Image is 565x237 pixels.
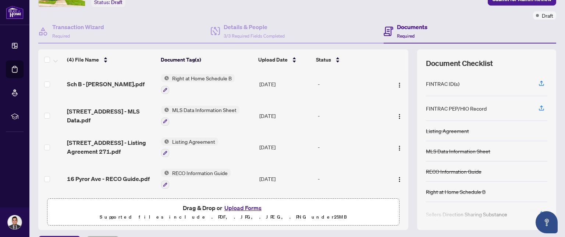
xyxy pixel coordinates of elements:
[161,137,218,157] button: Status IconListing Agreement
[318,175,385,183] div: -
[255,49,313,70] th: Upload Date
[64,49,158,70] th: (4) File Name
[67,107,155,125] span: [STREET_ADDRESS] - MLS Data.pdf
[394,78,405,90] button: Logo
[224,22,285,31] h4: Details & People
[397,177,402,182] img: Logo
[542,11,553,20] span: Draft
[161,106,239,126] button: Status IconMLS Data Information Sheet
[256,100,315,132] td: [DATE]
[313,49,385,70] th: Status
[161,74,235,94] button: Status IconRight at Home Schedule B
[161,169,169,177] img: Status Icon
[161,106,169,114] img: Status Icon
[394,173,405,185] button: Logo
[161,74,169,82] img: Status Icon
[318,143,385,151] div: -
[256,68,315,100] td: [DATE]
[426,127,469,135] div: Listing Agreement
[318,112,385,120] div: -
[426,80,459,88] div: FINTRAC ID(s)
[169,106,239,114] span: MLS Data Information Sheet
[67,80,145,88] span: Sch B - [PERSON_NAME].pdf
[224,33,285,39] span: 3/3 Required Fields Completed
[52,213,395,222] p: Supported files include .PDF, .JPG, .JPEG, .PNG under 25 MB
[394,141,405,153] button: Logo
[8,215,22,229] img: Profile Icon
[47,199,399,226] span: Drag & Drop orUpload FormsSupported files include .PDF, .JPG, .JPEG, .PNG under25MB
[222,203,264,213] button: Upload Forms
[316,56,331,64] span: Status
[67,56,99,64] span: (4) File Name
[52,33,70,39] span: Required
[183,203,264,213] span: Drag & Drop or
[397,145,402,151] img: Logo
[169,137,218,146] span: Listing Agreement
[397,33,415,39] span: Required
[318,80,385,88] div: -
[397,82,402,88] img: Logo
[161,169,231,189] button: Status IconRECO Information Guide
[67,174,150,183] span: 16 Pyror Ave - RECO Guide.pdf
[536,211,558,233] button: Open asap
[169,169,231,177] span: RECO Information Guide
[426,58,493,69] span: Document Checklist
[397,22,427,31] h4: Documents
[6,6,24,19] img: logo
[158,49,255,70] th: Document Tag(s)
[397,114,402,119] img: Logo
[426,167,482,175] div: RECO Information Guide
[426,147,490,155] div: MLS Data Information Sheet
[161,137,169,146] img: Status Icon
[256,132,315,163] td: [DATE]
[52,22,104,31] h4: Transaction Wizard
[258,56,288,64] span: Upload Date
[67,138,155,156] span: [STREET_ADDRESS] - Listing Agreement 271.pdf
[169,74,235,82] span: Right at Home Schedule B
[256,163,315,195] td: [DATE]
[394,110,405,122] button: Logo
[426,104,487,112] div: FINTRAC PEP/HIO Record
[426,188,486,196] div: Right at Home Schedule B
